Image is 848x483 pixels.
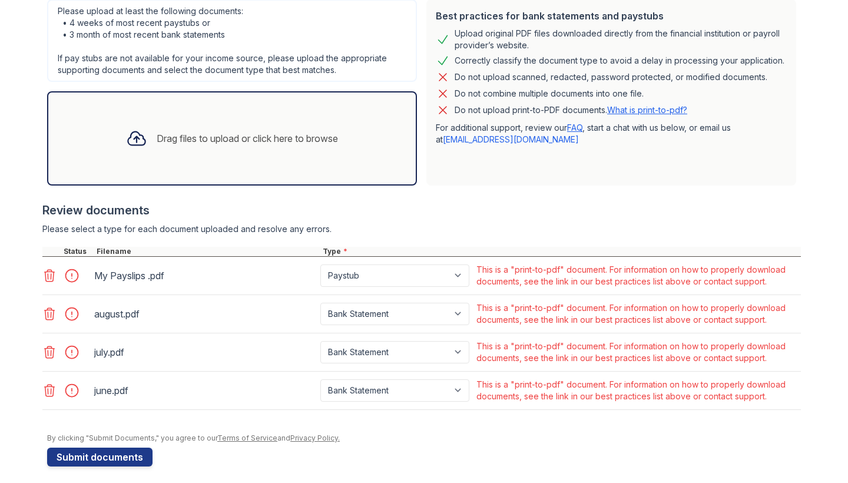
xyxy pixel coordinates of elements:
div: Do not upload scanned, redacted, password protected, or modified documents. [455,70,767,84]
a: Privacy Policy. [290,434,340,442]
p: For additional support, review our , start a chat with us below, or email us at [436,122,787,145]
div: This is a "print-to-pdf" document. For information on how to properly download documents, see the... [476,340,799,364]
div: Filename [94,247,320,256]
div: This is a "print-to-pdf" document. For information on how to properly download documents, see the... [476,379,799,402]
div: Review documents [42,202,801,219]
div: This is a "print-to-pdf" document. For information on how to properly download documents, see the... [476,302,799,326]
p: Do not upload print-to-PDF documents. [455,104,687,116]
div: Upload original PDF files downloaded directly from the financial institution or payroll provider’... [455,28,787,51]
div: august.pdf [94,305,316,323]
div: Please select a type for each document uploaded and resolve any errors. [42,223,801,235]
div: Type [320,247,801,256]
div: Status [61,247,94,256]
div: Drag files to upload or click here to browse [157,131,338,145]
div: Do not combine multiple documents into one file. [455,87,644,101]
div: My Payslips .pdf [94,266,316,285]
button: Submit documents [47,448,153,467]
a: What is print-to-pdf? [607,105,687,115]
div: By clicking "Submit Documents," you agree to our and [47,434,801,443]
div: july.pdf [94,343,316,362]
div: Best practices for bank statements and paystubs [436,9,787,23]
div: june.pdf [94,381,316,400]
a: Terms of Service [217,434,277,442]
a: FAQ [567,123,582,133]
a: [EMAIL_ADDRESS][DOMAIN_NAME] [443,134,579,144]
div: Correctly classify the document type to avoid a delay in processing your application. [455,54,784,68]
div: This is a "print-to-pdf" document. For information on how to properly download documents, see the... [476,264,799,287]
